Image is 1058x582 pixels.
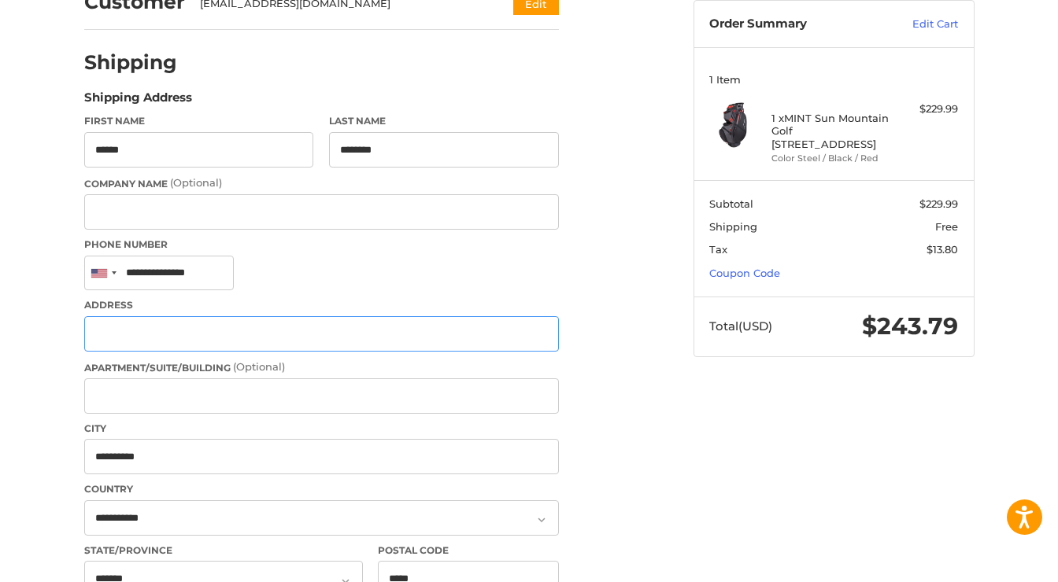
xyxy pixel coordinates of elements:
div: $229.99 [896,101,958,117]
label: City [84,422,559,436]
label: Company Name [84,175,559,191]
span: Tax [709,243,727,256]
label: Last Name [329,114,559,128]
legend: Shipping Address [84,89,192,114]
label: Postal Code [378,543,559,558]
h3: 1 Item [709,73,958,86]
span: $229.99 [919,197,958,210]
h4: 1 x MINT Sun Mountain Golf [STREET_ADDRESS] [771,112,892,150]
label: Country [84,482,559,496]
label: First Name [84,114,314,128]
label: Apartment/Suite/Building [84,359,559,375]
div: United States: +1 [85,256,121,290]
label: Address [84,298,559,312]
iframe: Google Customer Reviews [928,540,1058,582]
span: Total (USD) [709,319,772,333]
span: Subtotal [709,197,753,210]
span: Shipping [709,220,757,233]
h3: Order Summary [709,17,879,32]
small: (Optional) [170,176,222,189]
h2: Shipping [84,50,177,75]
a: Coupon Code [709,267,780,279]
label: Phone Number [84,238,559,252]
span: $13.80 [927,243,958,256]
small: (Optional) [233,360,285,373]
span: Free [935,220,958,233]
li: Color Steel / Black / Red [771,152,892,165]
a: Edit Cart [879,17,958,32]
label: State/Province [84,543,363,558]
span: $243.79 [862,311,958,341]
